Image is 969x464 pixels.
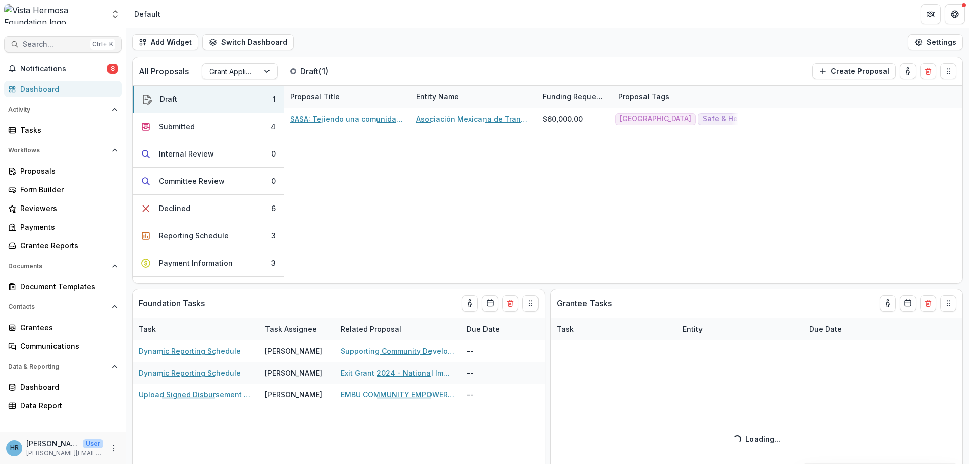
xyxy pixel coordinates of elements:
a: Dynamic Reporting Schedule [139,346,241,356]
div: Entity Name [410,86,536,108]
div: Dashboard [20,382,114,392]
span: Notifications [20,65,107,73]
button: Calendar [482,295,498,312]
img: Vista Hermosa Foundation logo [4,4,104,24]
p: Foundation Tasks [139,297,205,310]
span: Search... [23,40,86,49]
p: Draft ( 1 ) [300,65,376,77]
div: Dashboard [20,84,114,94]
div: Form Builder [20,184,114,195]
div: Due Date [461,318,536,340]
a: SASA: Tejiendo una comunidad libre de violencia [290,114,404,124]
div: Task Assignee [259,318,335,340]
div: [PERSON_NAME] [265,389,322,400]
div: Related Proposal [335,318,461,340]
button: Reporting Schedule3 [133,222,284,249]
div: Communications [20,341,114,351]
button: Open entity switcher [108,4,122,24]
button: Drag [940,63,956,79]
span: Documents [8,263,107,270]
button: Create Proposal [812,63,896,79]
button: Draft1 [133,86,284,113]
button: Delete card [920,295,936,312]
span: Activity [8,106,107,113]
div: Funding Requested [536,86,612,108]
div: Related Proposal [335,324,407,334]
a: Dynamic Reporting Schedule [139,368,241,378]
a: Grantee Reports [4,237,122,254]
button: toggle-assigned-to-me [880,295,896,312]
a: Form Builder [4,181,122,198]
a: Reviewers [4,200,122,217]
a: Communications [4,338,122,354]
div: Grantees [20,322,114,333]
div: Entity Name [410,91,465,102]
p: User [83,439,103,448]
span: Safe & Healthy Families [703,115,787,123]
button: Open Data & Reporting [4,358,122,375]
div: -- [461,362,536,384]
div: 1 [273,94,276,105]
button: Drag [940,295,956,312]
div: Proposal Tags [612,86,738,108]
div: 3 [271,230,276,241]
button: Calendar [900,295,916,312]
a: Asociación Mexicana de Transformación Rural y Urbana A.C (Amextra, Inc.) [416,114,530,124]
button: Search... [4,36,122,53]
div: $60,000.00 [543,114,583,124]
div: Reviewers [20,203,114,214]
div: Proposal Title [284,86,410,108]
div: Payments [20,222,114,232]
a: Proposals [4,163,122,179]
div: Default [134,9,160,19]
div: Ctrl + K [90,39,115,50]
div: -- [461,340,536,362]
button: Committee Review0 [133,168,284,195]
div: Committee Review [159,176,225,186]
div: Task [133,318,259,340]
a: Payments [4,219,122,235]
div: 0 [271,148,276,159]
div: 0 [271,176,276,186]
button: Open Activity [4,101,122,118]
span: 8 [107,64,118,74]
div: Internal Review [159,148,214,159]
div: 4 [271,121,276,132]
div: Due Date [461,324,506,334]
span: Data & Reporting [8,363,107,370]
div: Proposals [20,166,114,176]
a: Exit Grant 2024 - National Immigration Forum [341,368,455,378]
button: Drag [522,295,539,312]
button: Partners [921,4,941,24]
button: Internal Review0 [133,140,284,168]
button: Add Widget [132,34,198,50]
div: Proposal Tags [612,91,675,102]
div: Task [133,324,162,334]
p: All Proposals [139,65,189,77]
div: Proposal Title [284,91,346,102]
div: Tasks [20,125,114,135]
button: Payment Information3 [133,249,284,277]
p: [PERSON_NAME] [26,438,79,449]
div: Data Report [20,400,114,411]
button: Open Workflows [4,142,122,159]
button: Submitted4 [133,113,284,140]
div: Payment Information [159,257,233,268]
span: [GEOGRAPHIC_DATA] [620,115,691,123]
div: Reporting Schedule [159,230,229,241]
button: Get Help [945,4,965,24]
button: toggle-assigned-to-me [900,63,916,79]
a: EMBU COMMUNITY EMPOWERMENT PROJECT (BRIDGE) - Improving the lives of people in addictions and the... [341,389,455,400]
button: Settings [908,34,963,50]
span: Workflows [8,147,107,154]
div: Draft [160,94,177,105]
nav: breadcrumb [130,7,165,21]
div: 3 [271,257,276,268]
a: Data Report [4,397,122,414]
div: [PERSON_NAME] [265,368,322,378]
div: Declined [159,203,190,214]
